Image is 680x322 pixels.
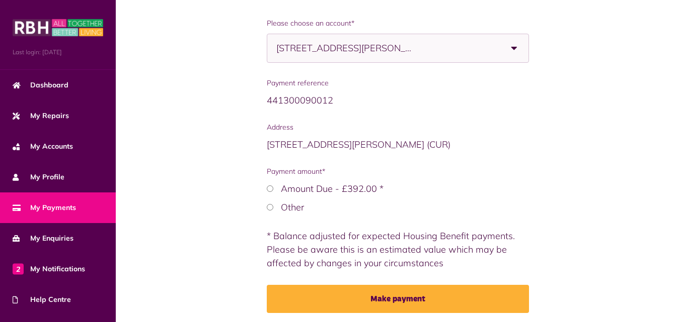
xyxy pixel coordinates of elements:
[13,141,73,152] span: My Accounts
[13,18,103,38] img: MyRBH
[13,264,85,274] span: My Notifications
[267,166,529,177] span: Payment amount*
[276,34,415,62] span: [STREET_ADDRESS][PERSON_NAME] - Bungalow
[13,172,64,182] span: My Profile
[13,233,73,244] span: My Enquiries
[13,80,68,90] span: Dashboard
[13,263,24,274] span: 2
[13,111,69,121] span: My Repairs
[267,230,515,269] span: * Balance adjusted for expected Housing Benefit payments. Please be aware this is an estimated va...
[281,183,384,194] label: Amount Due - £392.00 *
[267,139,450,150] span: [STREET_ADDRESS][PERSON_NAME] (CUR)
[281,201,304,213] label: Other
[267,122,529,133] span: Address
[267,285,529,313] button: Make payment
[13,294,71,305] span: Help Centre
[267,18,529,29] span: Please choose an account*
[13,48,103,57] span: Last login: [DATE]
[267,78,529,88] span: Payment reference
[13,202,76,213] span: My Payments
[267,94,333,106] span: 441300090012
